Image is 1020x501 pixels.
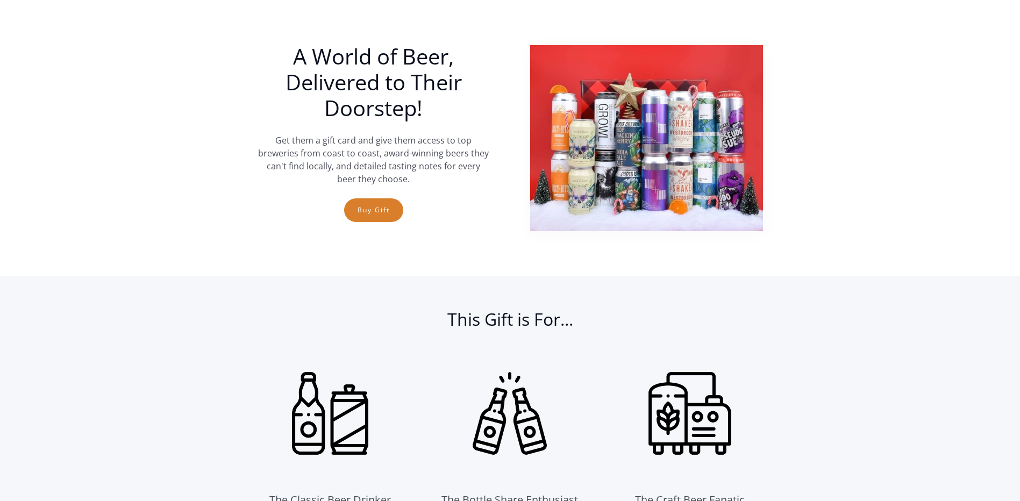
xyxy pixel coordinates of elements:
[258,134,490,185] p: Get them a gift card and give them access to top breweries from coast to coast, award-winning bee...
[344,198,403,222] a: Buy Gift
[258,309,763,341] h2: This Gift is For...
[258,44,490,121] h1: A World of Beer, Delivered to Their Doorstep!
